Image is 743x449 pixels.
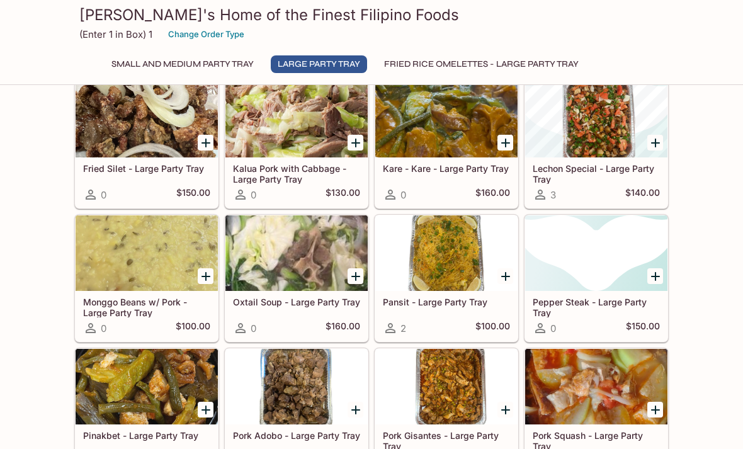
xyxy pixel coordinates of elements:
button: Add Kalua Pork with Cabbage - Large Party Tray [348,135,363,151]
h5: Oxtail Soup - Large Party Tray [233,297,360,307]
button: Add Kare - Kare - Large Party Tray [497,135,513,151]
span: 0 [101,322,106,334]
a: Monggo Beans w/ Pork - Large Party Tray0$100.00 [75,215,218,342]
h5: Fried Silet - Large Party Tray [83,163,210,174]
span: 2 [400,322,406,334]
h5: $160.00 [475,187,510,202]
div: Pork Adobo - Large Party Tray [225,349,368,424]
h5: $150.00 [626,321,660,336]
div: Monggo Beans w/ Pork - Large Party Tray [76,215,218,291]
span: 0 [400,189,406,201]
h5: $130.00 [326,187,360,202]
h3: [PERSON_NAME]'s Home of the Finest Filipino Foods [79,5,664,25]
button: Small and Medium Party Tray [105,55,261,73]
a: Pansit - Large Party Tray2$100.00 [375,215,518,342]
h5: Pinakbet - Large Party Tray [83,430,210,441]
button: Add Pansit - Large Party Tray [497,268,513,284]
button: Add Fried Silet - Large Party Tray [198,135,213,151]
h5: Lechon Special - Large Party Tray [533,163,660,184]
h5: $100.00 [176,321,210,336]
span: 3 [550,189,556,201]
a: Kare - Kare - Large Party Tray0$160.00 [375,81,518,208]
h5: $150.00 [176,187,210,202]
div: Pork Gisantes - Large Party Tray [375,349,518,424]
a: Lechon Special - Large Party Tray3$140.00 [525,81,668,208]
div: Lechon Special - Large Party Tray [525,82,667,157]
div: Oxtail Soup - Large Party Tray [225,215,368,291]
h5: Pansit - Large Party Tray [383,297,510,307]
button: Add Pork Adobo - Large Party Tray [348,402,363,418]
div: Fried Silet - Large Party Tray [76,82,218,157]
div: Pepper Steak - Large Party Tray [525,215,667,291]
div: Pansit - Large Party Tray [375,215,518,291]
p: (Enter 1 in Box) 1 [79,28,152,40]
div: Kalua Pork with Cabbage - Large Party Tray [225,82,368,157]
button: Add Oxtail Soup - Large Party Tray [348,268,363,284]
a: Kalua Pork with Cabbage - Large Party Tray0$130.00 [225,81,368,208]
h5: $140.00 [625,187,660,202]
span: 0 [251,322,256,334]
button: Add Pork Gisantes - Large Party Tray [497,402,513,418]
button: Add Lechon Special - Large Party Tray [647,135,663,151]
button: Large Party Tray [271,55,367,73]
button: Add Pinakbet - Large Party Tray [198,402,213,418]
h5: Pepper Steak - Large Party Tray [533,297,660,317]
a: Fried Silet - Large Party Tray0$150.00 [75,81,218,208]
h5: Monggo Beans w/ Pork - Large Party Tray [83,297,210,317]
button: Add Pepper Steak - Large Party Tray [647,268,663,284]
div: Pork Squash - Large Party Tray [525,349,667,424]
span: 0 [550,322,556,334]
h5: $100.00 [475,321,510,336]
span: 0 [251,189,256,201]
button: Fried Rice Omelettes - Large Party Tray [377,55,586,73]
span: 0 [101,189,106,201]
h5: Kare - Kare - Large Party Tray [383,163,510,174]
h5: $160.00 [326,321,360,336]
div: Kare - Kare - Large Party Tray [375,82,518,157]
h5: Pork Adobo - Large Party Tray [233,430,360,441]
button: Add Monggo Beans w/ Pork - Large Party Tray [198,268,213,284]
button: Add Pork Squash - Large Party Tray [647,402,663,418]
a: Oxtail Soup - Large Party Tray0$160.00 [225,215,368,342]
button: Change Order Type [162,25,250,44]
a: Pepper Steak - Large Party Tray0$150.00 [525,215,668,342]
h5: Kalua Pork with Cabbage - Large Party Tray [233,163,360,184]
div: Pinakbet - Large Party Tray [76,349,218,424]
